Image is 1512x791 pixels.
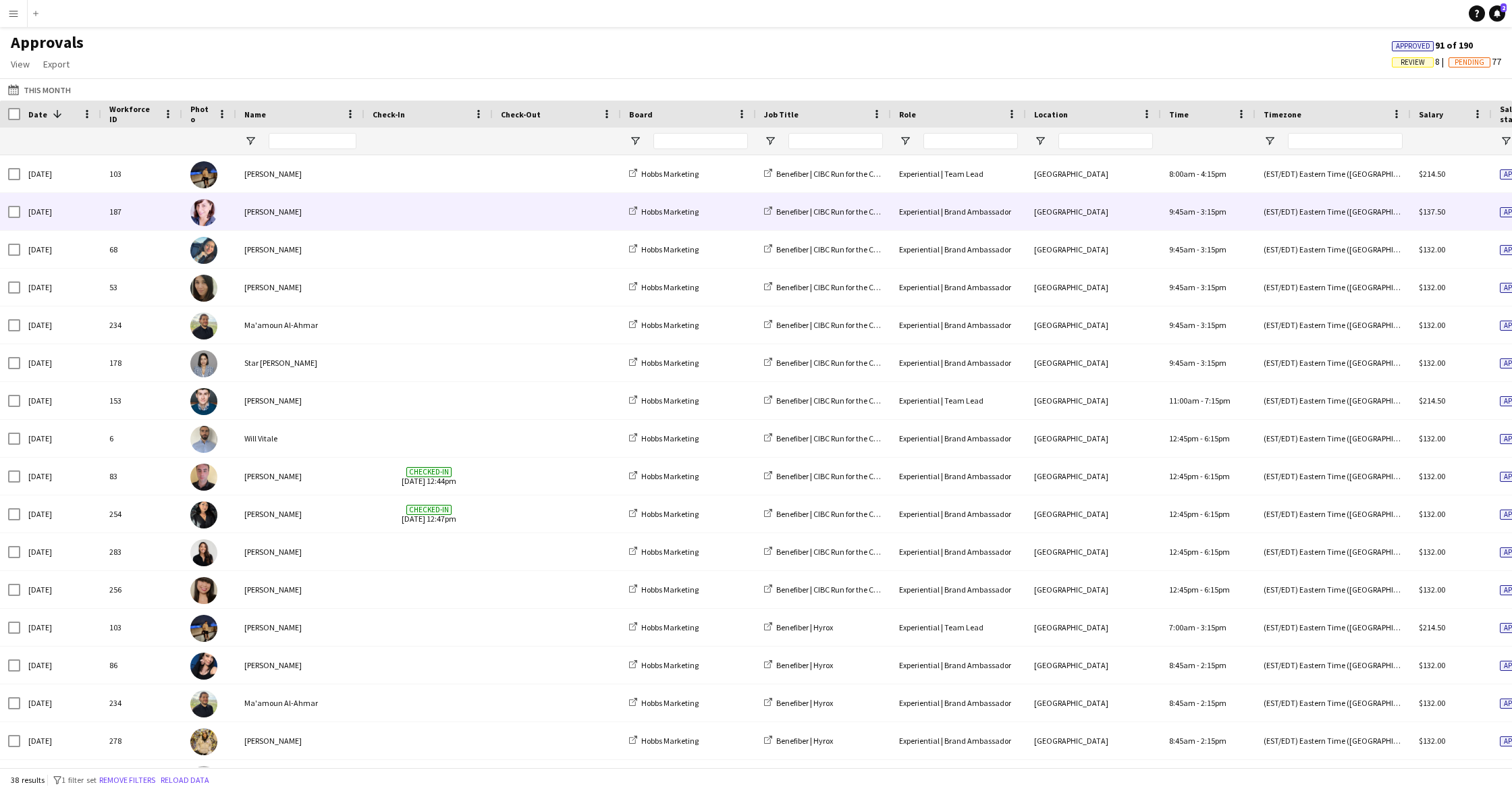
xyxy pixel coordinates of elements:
[891,495,1026,533] div: Experiential | Brand Ambassador
[1197,698,1199,708] span: -
[28,109,47,119] span: Date
[891,609,1026,646] div: Experiential | Team Lead
[101,722,182,759] div: 278
[1169,509,1199,519] span: 12:45pm
[5,55,35,73] a: View
[1026,269,1161,306] div: [GEOGRAPHIC_DATA]
[20,647,101,684] div: [DATE]
[190,237,217,264] img: Shubhanshi Sood
[899,109,916,119] span: Role
[20,609,101,646] div: [DATE]
[236,382,364,419] div: [PERSON_NAME]
[20,684,101,721] div: [DATE]
[20,420,101,457] div: [DATE]
[1058,133,1153,149] input: Location Filter Input
[236,647,364,684] div: [PERSON_NAME]
[101,420,182,457] div: 6
[1419,471,1445,481] span: $132.00
[190,539,217,566] img: Angelique Maingot
[20,495,101,533] div: [DATE]
[641,547,699,557] span: Hobbs Marketing
[1501,3,1507,12] span: 2
[891,344,1026,381] div: Experiential | Brand Ambassador
[236,458,364,495] div: [PERSON_NAME]
[1255,684,1411,721] div: (EST/EDT) Eastern Time ([GEOGRAPHIC_DATA] & [GEOGRAPHIC_DATA])
[1026,306,1161,344] div: [GEOGRAPHIC_DATA]
[764,509,885,519] a: Benefiber | CIBC Run for the Cure
[629,358,699,368] a: Hobbs Marketing
[1204,509,1230,519] span: 6:15pm
[629,433,699,443] a: Hobbs Marketing
[629,622,699,632] a: Hobbs Marketing
[891,306,1026,344] div: Experiential | Brand Ambassador
[1201,698,1226,708] span: 2:15pm
[1255,193,1411,230] div: (EST/EDT) Eastern Time ([GEOGRAPHIC_DATA] & [GEOGRAPHIC_DATA])
[641,244,699,254] span: Hobbs Marketing
[20,533,101,570] div: [DATE]
[776,358,885,368] span: Benefiber | CIBC Run for the Cure
[1026,193,1161,230] div: [GEOGRAPHIC_DATA]
[629,509,699,519] a: Hobbs Marketing
[1201,736,1226,746] span: 2:15pm
[11,58,30,70] span: View
[764,207,885,217] a: Benefiber | CIBC Run for the Cure
[1026,382,1161,419] div: [GEOGRAPHIC_DATA]
[629,660,699,670] a: Hobbs Marketing
[776,320,885,330] span: Benefiber | CIBC Run for the Cure
[1169,395,1199,406] span: 11:00am
[61,775,97,785] span: 1 filter set
[236,684,364,721] div: Ma'amoun Al-Ahmar
[776,207,885,217] span: Benefiber | CIBC Run for the Cure
[1197,207,1199,217] span: -
[1026,495,1161,533] div: [GEOGRAPHIC_DATA]
[1197,282,1199,292] span: -
[1419,358,1445,368] span: $132.00
[20,382,101,419] div: [DATE]
[1419,547,1445,557] span: $132.00
[764,584,885,595] a: Benefiber | CIBC Run for the Cure
[1026,571,1161,608] div: [GEOGRAPHIC_DATA]
[1419,395,1445,406] span: $214.50
[629,169,699,179] a: Hobbs Marketing
[190,426,217,453] img: Will Vitale
[97,773,158,788] button: Remove filters
[1419,244,1445,254] span: $132.00
[1197,169,1199,179] span: -
[244,135,256,147] button: Open Filter Menu
[1419,320,1445,330] span: $132.00
[923,133,1018,149] input: Role Filter Input
[1419,433,1445,443] span: $132.00
[236,231,364,268] div: [PERSON_NAME]
[1201,660,1226,670] span: 2:15pm
[891,647,1026,684] div: Experiential | Brand Ambassador
[406,505,452,515] span: Checked-in
[101,495,182,533] div: 254
[629,395,699,406] a: Hobbs Marketing
[1419,169,1445,179] span: $214.50
[776,471,885,481] span: Benefiber | CIBC Run for the Cure
[891,533,1026,570] div: Experiential | Brand Ambassador
[776,395,885,406] span: Benefiber | CIBC Run for the Cure
[1255,647,1411,684] div: (EST/EDT) Eastern Time ([GEOGRAPHIC_DATA] & [GEOGRAPHIC_DATA])
[1169,660,1195,670] span: 8:45am
[891,420,1026,457] div: Experiential | Brand Ambassador
[190,501,217,528] img: Yvonne Diaz Vasquez
[1197,244,1199,254] span: -
[776,584,885,595] span: Benefiber | CIBC Run for the Cure
[629,207,699,217] a: Hobbs Marketing
[1500,135,1512,147] button: Open Filter Menu
[1396,42,1430,51] span: Approved
[38,55,75,73] a: Export
[1169,584,1199,595] span: 12:45pm
[891,684,1026,721] div: Experiential | Brand Ambassador
[1401,58,1425,67] span: Review
[5,82,74,98] button: This Month
[764,169,885,179] a: Benefiber | CIBC Run for the Cure
[641,471,699,481] span: Hobbs Marketing
[20,193,101,230] div: [DATE]
[190,104,212,124] span: Photo
[1169,109,1189,119] span: Time
[1169,244,1195,254] span: 9:45am
[20,722,101,759] div: [DATE]
[641,207,699,217] span: Hobbs Marketing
